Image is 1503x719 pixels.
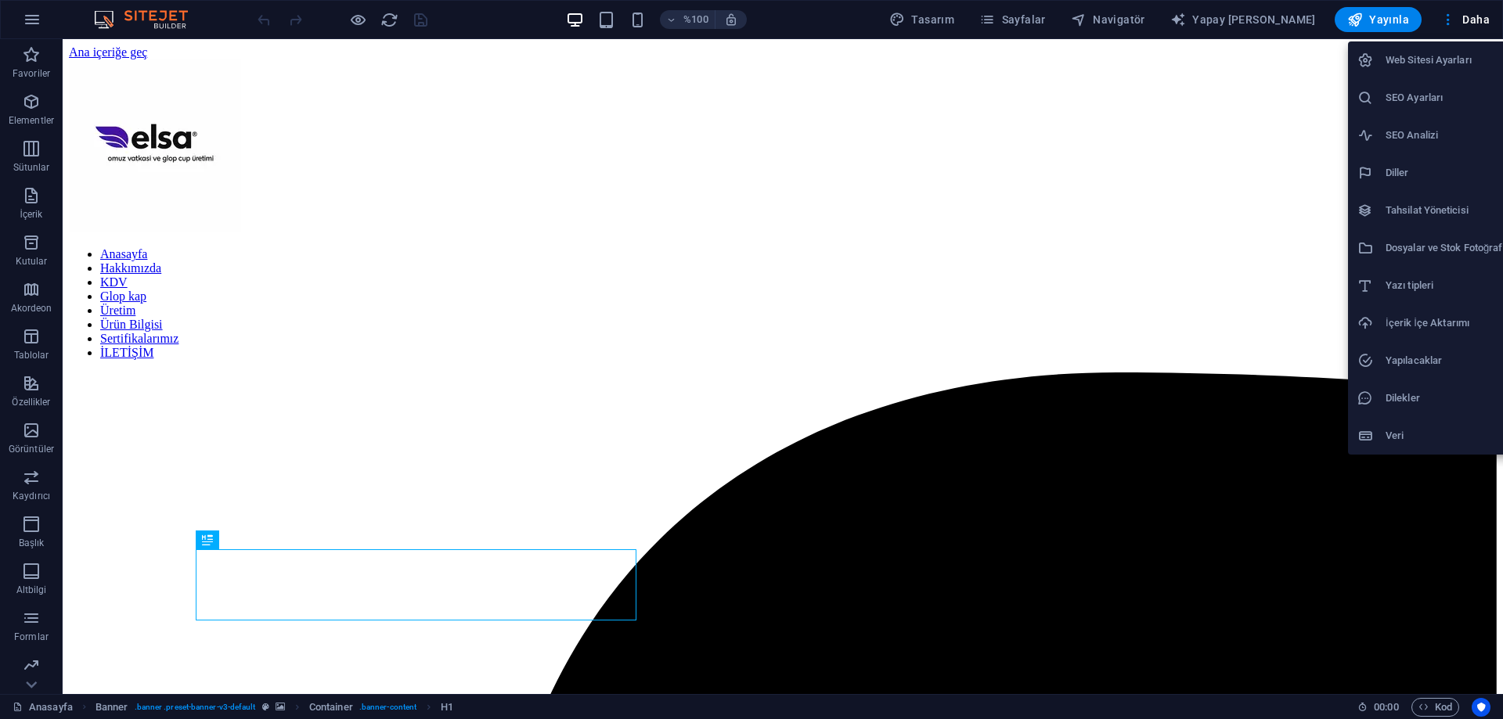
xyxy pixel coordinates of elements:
[1386,204,1469,216] font: Tahsilat Yöneticisi
[1386,392,1420,404] font: Dilekler
[1386,92,1443,103] font: SEO Ayarları
[1386,54,1472,66] font: Web Sitesi Ayarları
[1386,279,1433,291] font: Yazı tipleri
[1386,354,1442,366] font: Yapılacaklar
[1386,129,1438,141] font: SEO Analizi
[1386,430,1404,441] font: Veri
[1386,167,1409,178] font: Diller
[6,6,85,20] a: Ana içeriğe geç
[1386,317,1469,329] font: İçerik İçe Aktarımı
